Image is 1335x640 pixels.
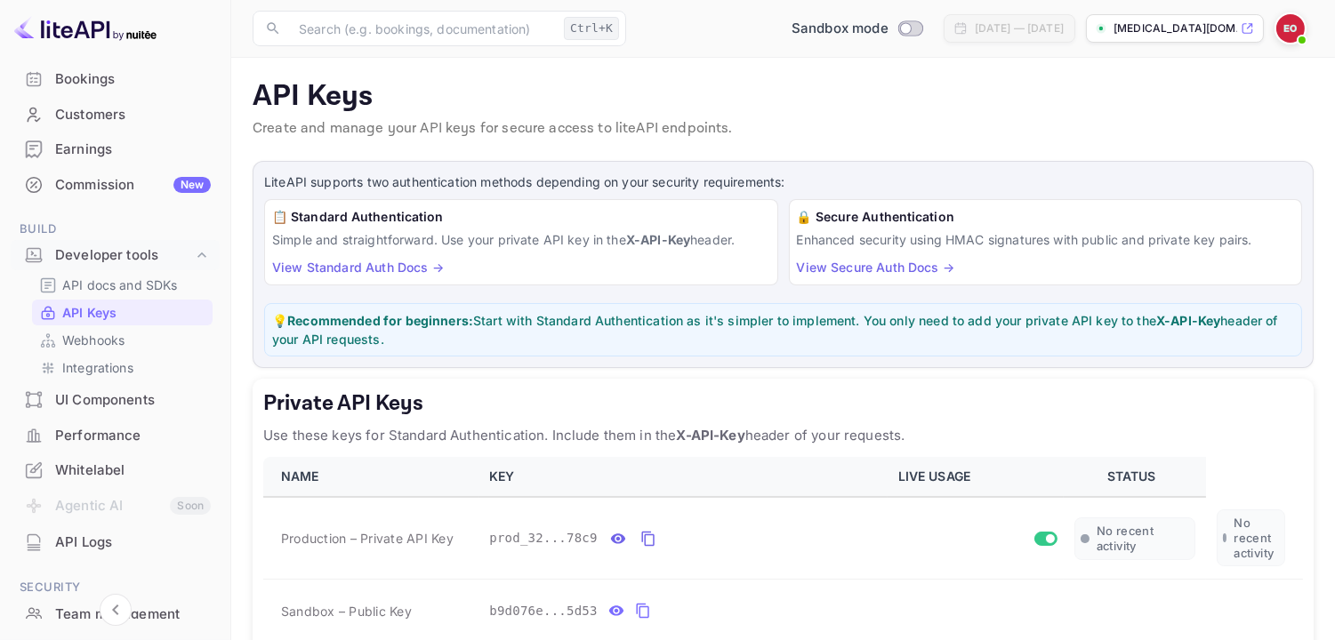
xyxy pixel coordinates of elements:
[626,232,690,247] strong: X-API-Key
[1114,20,1237,36] p: [MEDICAL_DATA][DOMAIN_NAME]
[479,457,888,497] th: KEY
[272,260,444,275] a: View Standard Auth Docs →
[281,602,412,620] span: Sandbox – Public Key
[11,453,220,488] div: Whitelabel
[11,383,220,416] a: UI Components
[55,140,211,160] div: Earnings
[11,453,220,486] a: Whitelabel
[272,230,770,249] p: Simple and straightforward. Use your private API key in the header.
[11,525,220,558] a: API Logs
[55,460,211,481] div: Whitelabel
[11,383,220,418] div: UI Components
[55,426,211,446] div: Performance
[39,303,205,322] a: API Keys
[100,594,132,626] button: Collapse navigation
[11,98,220,131] a: Customers
[11,98,220,132] div: Customers
[676,427,744,444] strong: X-API-Key
[797,230,1295,249] p: Enhanced security using HMAC signatures with public and private key pairs.
[1156,313,1220,328] strong: X-API-Key
[39,358,205,377] a: Integrations
[11,419,220,453] div: Performance
[1234,516,1279,560] span: No recent activity
[55,532,211,553] div: API Logs
[489,529,598,548] span: prod_32...78c9
[39,276,205,294] a: API docs and SDKs
[55,390,211,411] div: UI Components
[62,358,133,377] p: Integrations
[888,457,1065,497] th: LIVE USAGE
[797,260,954,275] a: View Secure Auth Docs →
[272,207,770,227] h6: 📋 Standard Authentication
[14,14,157,43] img: LiteAPI logo
[32,327,213,353] div: Webhooks
[32,300,213,325] div: API Keys
[263,389,1303,418] h5: Private API Keys
[11,597,220,630] a: Team management
[253,118,1314,140] p: Create and manage your API keys for secure access to liteAPI endpoints.
[11,220,220,239] span: Build
[1064,457,1205,497] th: STATUS
[11,132,220,167] div: Earnings
[975,20,1064,36] div: [DATE] — [DATE]
[792,19,889,39] span: Sandbox mode
[11,168,220,201] a: CommissionNew
[55,175,211,196] div: Commission
[173,177,211,193] div: New
[55,105,211,125] div: Customers
[39,331,205,349] a: Webhooks
[11,419,220,452] a: Performance
[287,313,473,328] strong: Recommended for beginners:
[11,525,220,560] div: API Logs
[11,62,220,97] div: Bookings
[784,19,929,39] div: Switch to Production mode
[1097,524,1189,554] span: No recent activity
[11,168,220,203] div: CommissionNew
[11,132,220,165] a: Earnings
[489,602,598,620] span: b9d076e...5d53
[11,578,220,597] span: Security
[263,457,479,497] th: NAME
[62,303,117,322] p: API Keys
[32,272,213,298] div: API docs and SDKs
[281,529,454,548] span: Production – Private API Key
[564,17,619,40] div: Ctrl+K
[253,79,1314,115] p: API Keys
[55,245,193,266] div: Developer tools
[797,207,1295,227] h6: 🔒 Secure Authentication
[11,240,220,271] div: Developer tools
[1276,14,1305,43] img: Efezino Ogaga
[62,276,178,294] p: API docs and SDKs
[11,62,220,95] a: Bookings
[263,425,1303,446] p: Use these keys for Standard Authentication. Include them in the header of your requests.
[32,355,213,380] div: Integrations
[62,331,125,349] p: Webhooks
[288,11,557,46] input: Search (e.g. bookings, documentation)
[55,69,211,90] div: Bookings
[55,604,211,625] div: Team management
[264,172,1302,192] p: LiteAPI supports two authentication methods depending on your security requirements:
[11,597,220,632] div: Team management
[272,311,1294,348] p: 💡 Start with Standard Authentication as it's simpler to implement. You only need to add your priv...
